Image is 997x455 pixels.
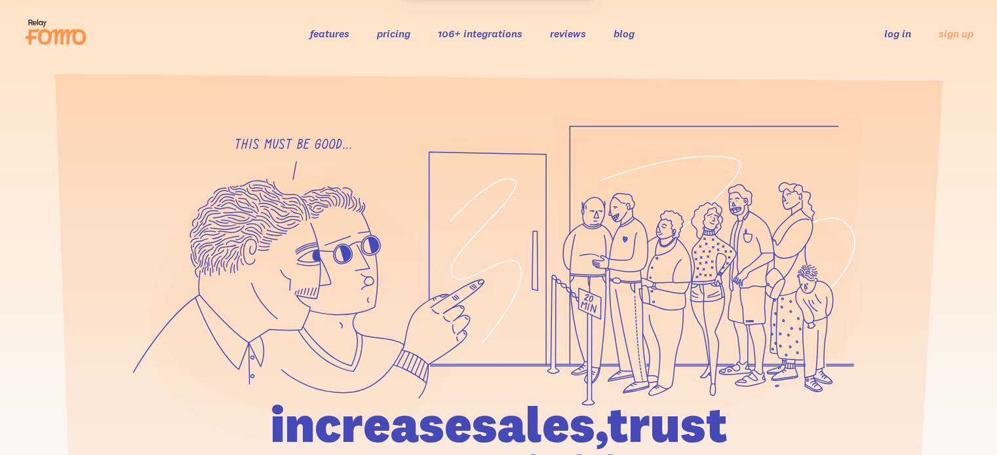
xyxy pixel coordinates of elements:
a: blog [614,27,635,40]
a: 106+ integrations [438,27,522,40]
a: pricing [377,27,410,40]
a: log in [884,27,911,40]
a: features [310,27,349,40]
a: sign up [939,27,973,41]
a: reviews [550,27,586,40]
